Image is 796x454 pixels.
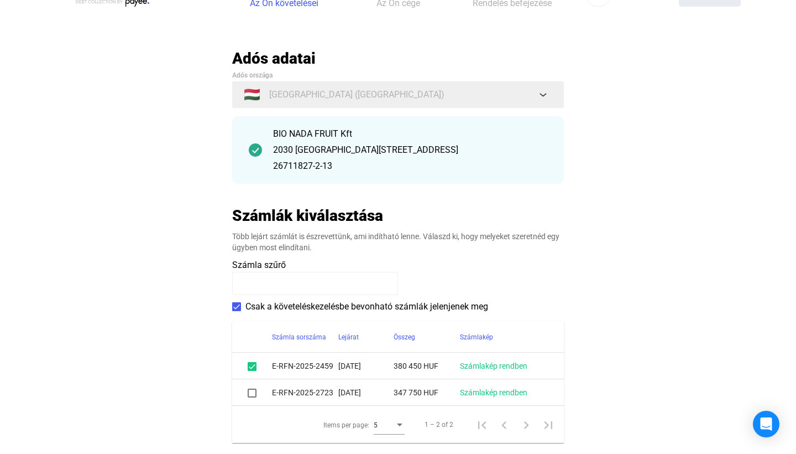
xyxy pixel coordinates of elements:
span: 🇭🇺 [244,88,260,101]
td: E-RFN-2025-2459 [272,353,338,379]
div: Összeg [394,331,415,344]
td: [DATE] [338,353,394,379]
span: [GEOGRAPHIC_DATA] ([GEOGRAPHIC_DATA]) [269,88,444,101]
span: 5 [374,421,378,429]
td: [DATE] [338,379,394,406]
td: 380 450 HUF [394,353,460,379]
a: Számlakép rendben [460,388,527,397]
div: Több lejárt számlát is észrevettünk, ami indítható lenne. Válaszd ki, hogy melyeket szeretnéd egy... [232,231,564,253]
button: 🇭🇺[GEOGRAPHIC_DATA] ([GEOGRAPHIC_DATA]) [232,81,564,108]
div: 26711827-2-13 [273,159,547,173]
div: Open Intercom Messenger [753,411,779,437]
td: 347 750 HUF [394,379,460,406]
h2: Adós adatai [232,49,564,68]
div: Számla sorszáma [272,331,326,344]
h2: Számlák kiválasztása [232,206,383,225]
button: Previous page [493,414,515,436]
img: checkmark-darker-green-circle [249,143,262,157]
span: Csak a követeléskezelésbe bevonható számlák jelenjenek meg [245,300,488,313]
div: Számlakép [460,331,551,344]
span: Számla szűrő [232,260,286,270]
div: 2030 [GEOGRAPHIC_DATA][STREET_ADDRESS] [273,143,547,157]
mat-select: Items per page: [374,418,405,431]
div: Lejárat [338,331,394,344]
div: BIO NADA FRUIT Kft [273,127,547,141]
div: Lejárat [338,331,359,344]
div: Összeg [394,331,460,344]
div: Számlakép [460,331,493,344]
button: First page [471,414,493,436]
span: Adós országa [232,71,273,79]
button: Next page [515,414,537,436]
a: Számlakép rendben [460,362,527,370]
div: Számla sorszáma [272,331,338,344]
div: Items per page: [323,419,369,432]
td: E-RFN-2025-2723 [272,379,338,406]
div: 1 – 2 of 2 [425,418,453,431]
button: Last page [537,414,559,436]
